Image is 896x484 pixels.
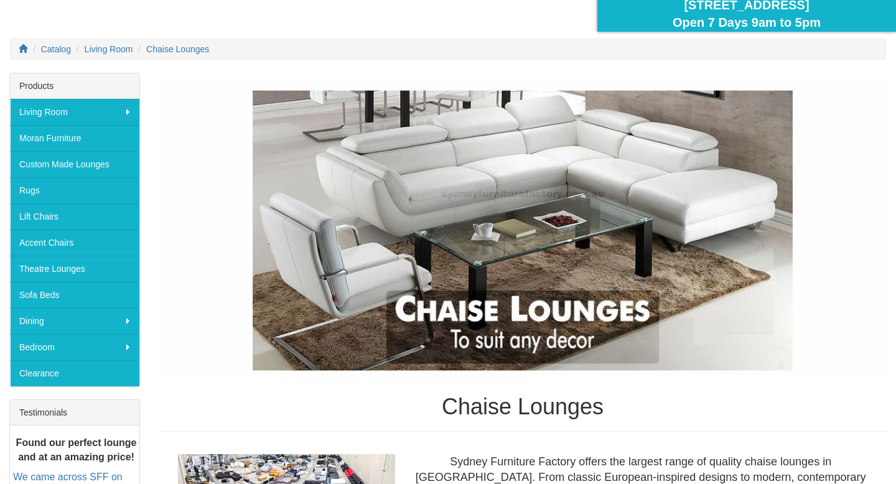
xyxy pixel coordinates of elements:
[85,44,133,54] a: Living Room
[10,125,139,151] a: Moran Furniture
[146,44,209,54] a: Chaise Lounges
[10,151,139,177] a: Custom Made Lounges
[10,282,139,308] a: Sofa Beds
[10,360,139,386] a: Clearance
[10,400,139,426] div: Testimonials
[10,177,139,203] a: Rugs
[41,44,71,54] a: Catalog
[159,79,887,383] img: Chaise Lounges
[10,308,139,334] a: Dining
[10,203,139,230] a: Lift Chairs
[10,256,139,282] a: Theatre Lounges
[159,394,887,419] h1: Chaise Lounges
[10,334,139,360] a: Bedroom
[10,230,139,256] a: Accent Chairs
[10,73,139,99] div: Products
[16,437,137,462] b: Found our perfect lounge and at an amazing price!
[10,99,139,125] a: Living Room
